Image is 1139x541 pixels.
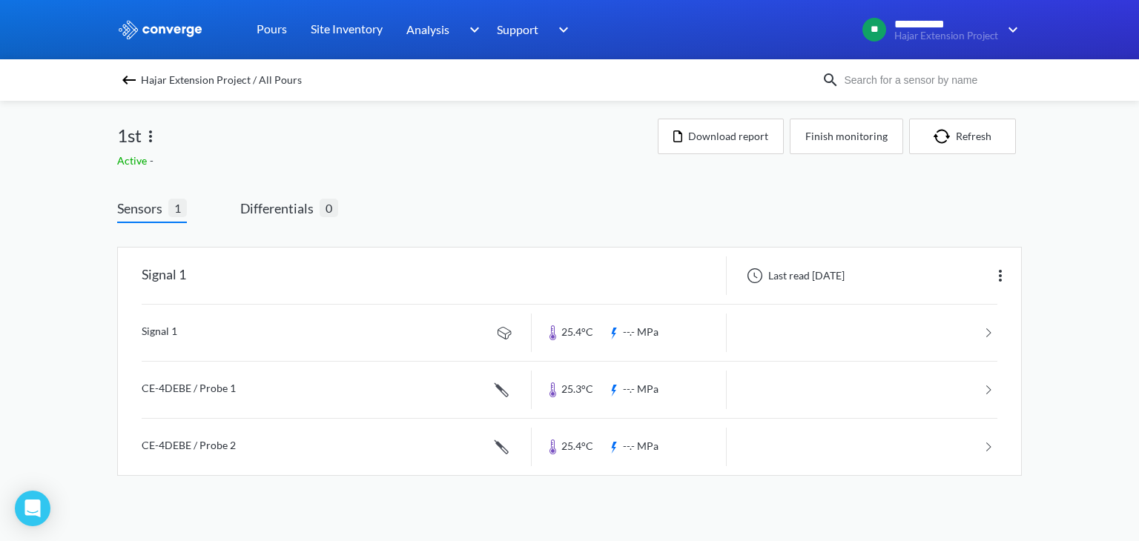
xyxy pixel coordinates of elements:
span: Differentials [240,198,320,219]
button: Download report [658,119,784,154]
div: Signal 1 [142,256,186,295]
img: logo_ewhite.svg [117,20,203,39]
img: backspace.svg [120,71,138,89]
span: 0 [320,199,338,217]
span: Support [497,20,538,39]
img: icon-file.svg [673,130,682,142]
img: downArrow.svg [549,21,572,39]
img: downArrow.svg [460,21,483,39]
input: Search for a sensor by name [839,72,1019,88]
img: more.svg [991,267,1009,285]
span: 1 [168,199,187,217]
span: Active [117,154,150,167]
img: icon-search.svg [822,71,839,89]
button: Refresh [909,119,1016,154]
img: more.svg [142,127,159,145]
span: Hajar Extension Project / All Pours [141,70,302,90]
span: Sensors [117,198,168,219]
div: Last read [DATE] [739,267,849,285]
span: 1st [117,122,142,150]
img: downArrow.svg [998,21,1022,39]
div: Open Intercom Messenger [15,491,50,526]
span: - [150,154,156,167]
span: Hajar Extension Project [894,30,998,42]
span: Analysis [406,20,449,39]
button: Finish monitoring [790,119,903,154]
img: icon-refresh.svg [934,129,956,144]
